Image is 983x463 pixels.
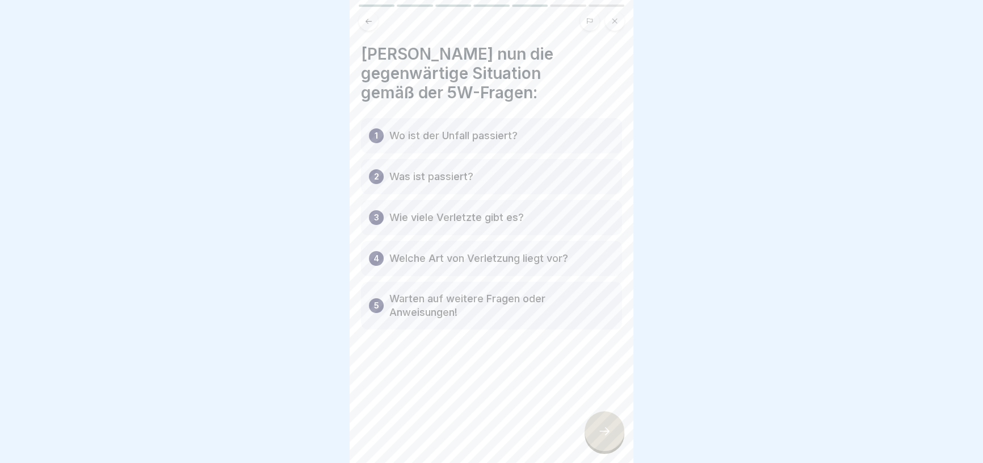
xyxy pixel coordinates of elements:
[389,292,614,319] p: Warten auf weitere Fragen oder Anweisungen!
[389,252,568,265] p: Welche Art von Verletzung liegt vor?
[389,211,524,224] p: Wie viele Verletzte gibt es?
[375,129,378,143] p: 1
[374,170,379,183] p: 2
[361,44,622,102] h4: [PERSON_NAME] nun die gegenwärtige Situation gemäß der 5W-Fragen:
[374,299,379,312] p: 5
[373,252,379,265] p: 4
[389,129,518,143] p: Wo ist der Unfall passiert?
[374,211,379,224] p: 3
[389,170,473,183] p: Was ist passiert?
